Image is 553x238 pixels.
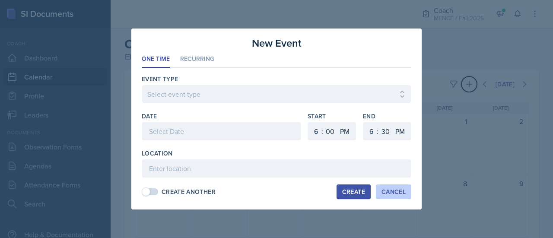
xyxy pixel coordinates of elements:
div: : [377,126,378,136]
div: Cancel [381,188,406,195]
button: Create [337,184,371,199]
li: Recurring [180,51,214,68]
div: Create Another [162,187,216,197]
div: Create [342,188,365,195]
label: Start [308,112,356,121]
div: : [321,126,323,136]
input: Enter location [142,159,411,178]
label: Location [142,149,173,158]
label: Event Type [142,75,178,83]
button: Cancel [376,184,411,199]
li: One Time [142,51,170,68]
h3: New Event [252,35,302,51]
label: Date [142,112,157,121]
label: End [363,112,411,121]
